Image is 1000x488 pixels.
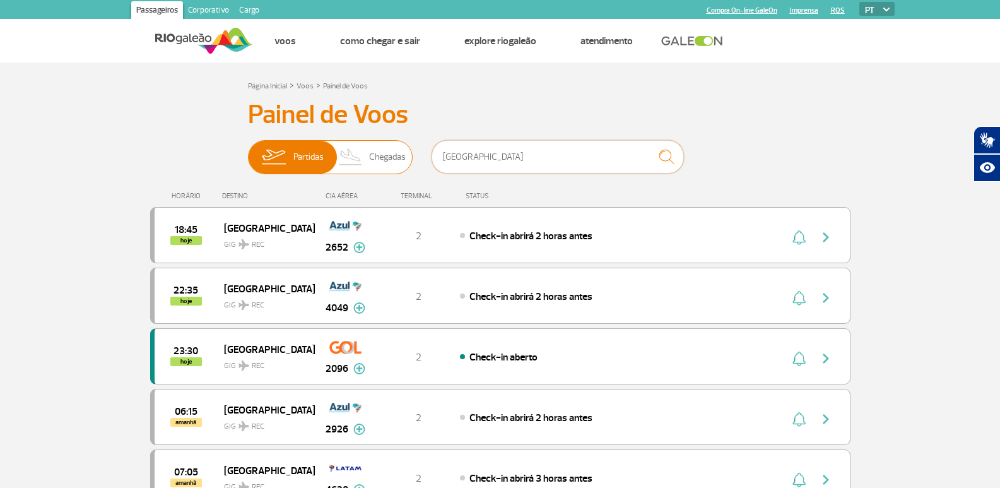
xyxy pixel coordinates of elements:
span: GIG [224,293,305,311]
img: sino-painel-voo.svg [792,472,806,487]
img: seta-direita-painel-voo.svg [818,412,833,427]
span: 2025-09-30 18:45:00 [175,225,197,234]
span: GIG [224,414,305,432]
a: Página Inicial [248,81,287,91]
div: TERMINAL [377,192,459,200]
span: Check-in abrirá 2 horas antes [469,230,592,242]
span: REC [252,300,264,311]
span: GIG [224,354,305,372]
img: sino-painel-voo.svg [792,351,806,366]
span: 2926 [326,422,348,437]
span: 2025-10-01 07:05:00 [174,468,198,477]
img: mais-info-painel-voo.svg [353,302,365,314]
a: Voos [297,81,314,91]
img: destiny_airplane.svg [238,360,249,371]
span: Chegadas [369,141,406,174]
button: Abrir recursos assistivos. [974,154,1000,182]
a: Painel de Voos [323,81,368,91]
span: [GEOGRAPHIC_DATA] [224,462,305,479]
span: 2652 [326,240,348,255]
a: Cargo [234,1,264,21]
img: seta-direita-painel-voo.svg [818,230,833,245]
div: STATUS [459,192,562,200]
span: [GEOGRAPHIC_DATA] [224,280,305,297]
span: 2 [416,351,421,364]
span: [GEOGRAPHIC_DATA] [224,402,305,418]
span: Check-in aberto [469,351,538,364]
span: hoje [170,236,202,245]
a: Compra On-line GaleOn [707,6,777,15]
span: REC [252,239,264,251]
span: Check-in abrirá 2 horas antes [469,290,592,303]
span: REC [252,421,264,432]
span: 2096 [326,361,348,376]
span: Partidas [293,141,324,174]
a: Atendimento [580,35,633,47]
img: mais-info-painel-voo.svg [353,363,365,374]
img: mais-info-painel-voo.svg [353,242,365,253]
span: 2 [416,290,421,303]
img: destiny_airplane.svg [238,239,249,249]
img: destiny_airplane.svg [238,300,249,310]
div: HORÁRIO [154,192,223,200]
span: 2025-09-30 22:35:00 [174,286,198,295]
span: 2 [416,230,421,242]
span: amanhã [170,479,202,487]
img: destiny_airplane.svg [238,421,249,431]
span: 2025-09-30 23:30:00 [174,347,198,355]
span: REC [252,360,264,372]
img: slider-desembarque [332,141,370,174]
span: 2025-10-01 06:15:00 [175,407,197,416]
span: 2 [416,472,421,485]
img: seta-direita-painel-voo.svg [818,351,833,366]
div: DESTINO [222,192,314,200]
span: GIG [224,232,305,251]
a: RQS [831,6,845,15]
span: amanhã [170,418,202,427]
span: Check-in abrirá 2 horas antes [469,412,592,424]
img: sino-painel-voo.svg [792,412,806,427]
span: Check-in abrirá 3 horas antes [469,472,592,485]
img: sino-painel-voo.svg [792,290,806,306]
span: [GEOGRAPHIC_DATA] [224,220,305,236]
a: Como chegar e sair [340,35,420,47]
a: Passageiros [131,1,183,21]
div: CIA AÉREA [314,192,377,200]
img: seta-direita-painel-voo.svg [818,472,833,487]
a: Explore RIOgaleão [464,35,536,47]
a: Corporativo [183,1,234,21]
img: mais-info-painel-voo.svg [353,424,365,435]
span: [GEOGRAPHIC_DATA] [224,341,305,357]
span: 4049 [326,301,348,316]
img: slider-embarque [254,141,293,174]
a: > [316,78,321,92]
a: > [290,78,294,92]
a: Imprensa [790,6,818,15]
div: Plugin de acessibilidade da Hand Talk. [974,126,1000,182]
span: hoje [170,357,202,366]
button: Abrir tradutor de língua de sinais. [974,126,1000,154]
span: hoje [170,297,202,306]
input: Voo, cidade ou cia aérea [432,140,684,174]
h3: Painel de Voos [248,99,753,131]
span: 2 [416,412,421,424]
a: Voos [274,35,296,47]
img: seta-direita-painel-voo.svg [818,290,833,306]
img: sino-painel-voo.svg [792,230,806,245]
